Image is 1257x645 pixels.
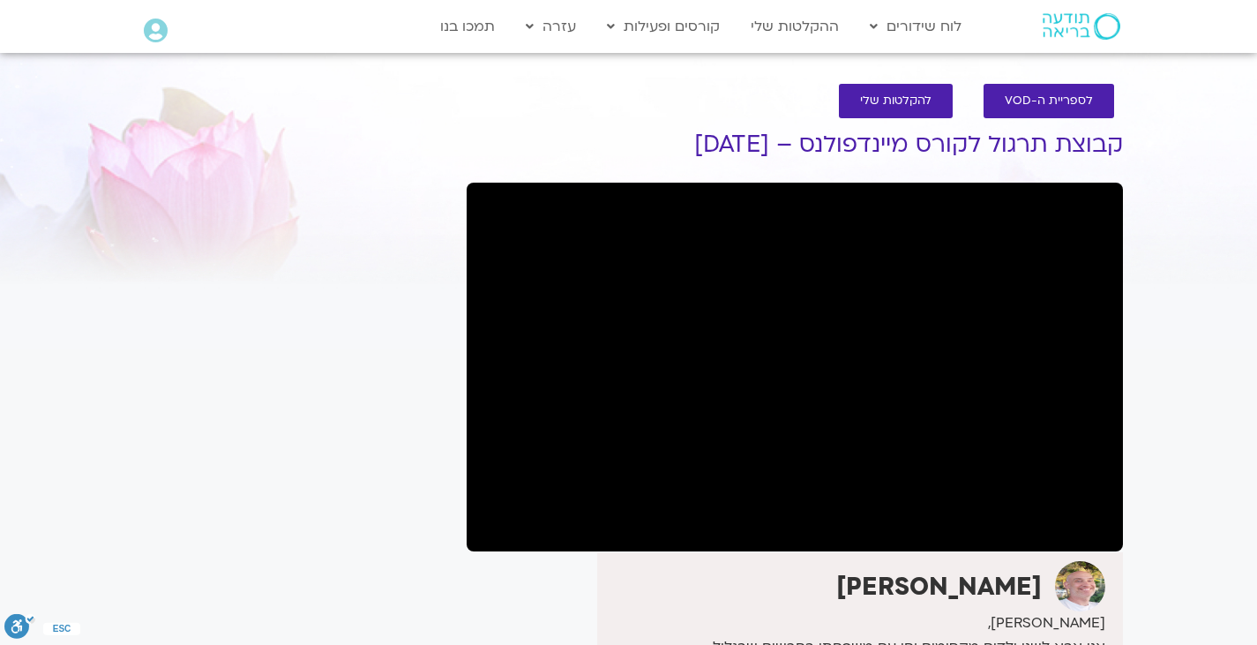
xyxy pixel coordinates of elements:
[1043,13,1120,40] img: תודעה בריאה
[517,10,585,43] a: עזרה
[431,10,504,43] a: תמכו בנו
[602,611,1104,635] div: [PERSON_NAME],
[598,10,729,43] a: קורסים ופעילות
[839,84,953,118] a: להקלטות שלי
[467,131,1123,158] h1: קבוצת תרגול לקורס מיינדפולנס – [DATE]
[860,94,932,108] span: להקלטות שלי
[861,10,970,43] a: לוח שידורים
[1055,561,1105,611] img: רון אלון
[1005,94,1093,108] span: לספריית ה-VOD
[836,570,1042,604] strong: [PERSON_NAME]
[742,10,848,43] a: ההקלטות שלי
[984,84,1114,118] a: לספריית ה-VOD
